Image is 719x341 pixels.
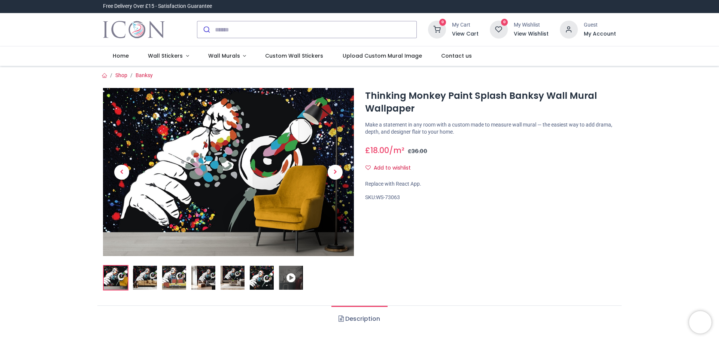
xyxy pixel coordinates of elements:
[103,88,354,256] img: Thinking Monkey Paint Splash Banksy Wall Mural Wallpaper
[136,72,153,78] a: Banksy
[104,266,128,290] img: Thinking Monkey Paint Splash Banksy Wall Mural Wallpaper
[103,19,165,40] img: Icon Wall Stickers
[408,147,427,155] span: £
[584,21,616,29] div: Guest
[428,26,446,32] a: 0
[514,21,549,29] div: My Wishlist
[148,52,183,60] span: Wall Stickers
[490,26,508,32] a: 0
[221,266,245,290] img: WS-73063-05
[514,30,549,38] a: View Wishlist
[115,72,127,78] a: Shop
[208,52,240,60] span: Wall Murals
[316,113,354,231] a: Next
[370,145,389,156] span: 18.00
[389,145,404,156] span: /m²
[197,21,215,38] button: Submit
[162,266,186,290] img: WS-73063-03
[328,165,343,180] span: Next
[113,52,129,60] span: Home
[459,3,616,10] iframe: Customer reviews powered by Trustpilot
[198,46,256,66] a: Wall Murals
[191,266,215,290] img: WS-73063-04
[365,121,616,136] p: Make a statement in any room with a custom made to measure wall mural — the easiest way to add dr...
[138,46,198,66] a: Wall Stickers
[365,145,389,156] span: £
[343,52,422,60] span: Upload Custom Mural Image
[501,19,508,26] sup: 0
[103,3,212,10] div: Free Delivery Over £15 - Satisfaction Guarantee
[331,306,387,332] a: Description
[584,30,616,38] a: My Account
[114,165,129,180] span: Previous
[103,19,165,40] a: Logo of Icon Wall Stickers
[133,266,157,290] img: WS-73063-02
[265,52,323,60] span: Custom Wall Stickers
[412,147,427,155] span: 36.00
[103,113,140,231] a: Previous
[250,266,274,290] img: WS-73063-06
[376,194,400,200] span: WS-73063
[452,30,479,38] a: View Cart
[452,21,479,29] div: My Cart
[365,89,616,115] h1: Thinking Monkey Paint Splash Banksy Wall Mural Wallpaper
[365,162,417,174] button: Add to wishlistAdd to wishlist
[365,165,371,170] i: Add to wishlist
[365,194,616,201] div: SKU:
[441,52,472,60] span: Contact us
[365,180,616,188] div: Replace with React App.
[689,311,712,334] iframe: Brevo live chat
[439,19,446,26] sup: 0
